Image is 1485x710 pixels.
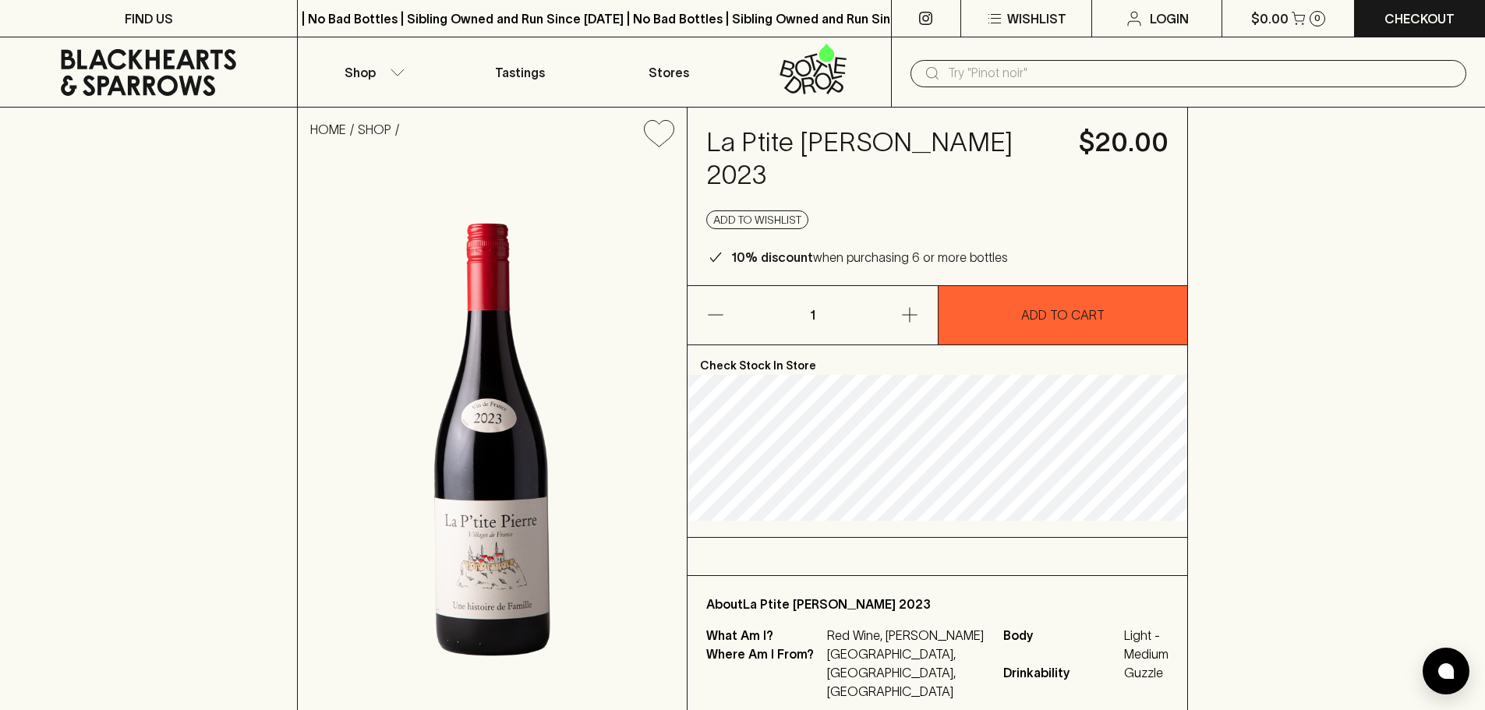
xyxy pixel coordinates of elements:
p: Wishlist [1007,9,1066,28]
p: About La Ptite [PERSON_NAME] 2023 [706,595,1169,613]
p: Tastings [495,63,545,82]
a: SHOP [358,122,391,136]
p: Stores [649,63,689,82]
a: Tastings [446,37,594,107]
p: What Am I? [706,626,823,645]
button: Add to wishlist [638,114,681,154]
b: 10% discount [731,250,813,264]
p: $0.00 [1251,9,1289,28]
button: Shop [298,37,446,107]
p: 0 [1314,14,1321,23]
p: Where Am I From? [706,645,823,701]
p: FIND US [125,9,173,28]
p: Checkout [1384,9,1455,28]
a: Stores [595,37,743,107]
p: Login [1150,9,1189,28]
button: ADD TO CART [939,286,1188,344]
a: HOME [310,122,346,136]
p: 1 [794,286,831,344]
p: Red Wine, [PERSON_NAME] [827,626,985,645]
img: bubble-icon [1438,663,1454,679]
h4: La Ptite [PERSON_NAME] 2023 [706,126,1060,192]
p: [GEOGRAPHIC_DATA], [GEOGRAPHIC_DATA], [GEOGRAPHIC_DATA] [827,645,985,701]
h4: $20.00 [1079,126,1169,159]
p: when purchasing 6 or more bottles [731,248,1008,267]
button: Add to wishlist [706,210,808,229]
span: Guzzle [1124,663,1169,682]
span: Light - Medium [1124,626,1169,663]
span: Drinkability [1003,663,1120,682]
span: Body [1003,626,1120,663]
p: Check Stock In Store [688,345,1187,375]
p: ADD TO CART [1021,306,1105,324]
input: Try "Pinot noir" [948,61,1454,86]
p: Shop [345,63,376,82]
